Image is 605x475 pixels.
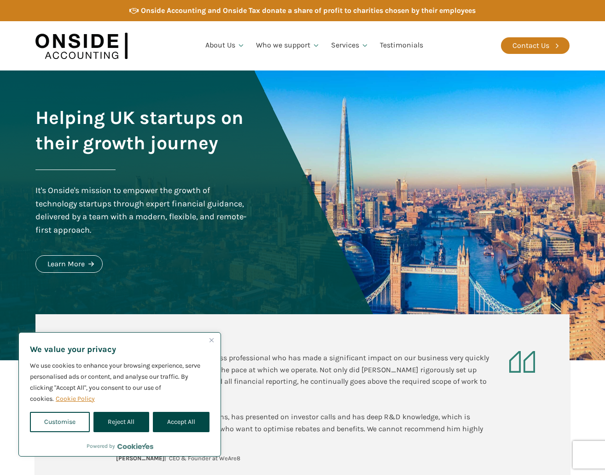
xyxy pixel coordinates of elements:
[501,37,570,54] a: Contact Us
[200,30,250,61] a: About Us
[116,455,164,462] b: [PERSON_NAME]
[116,352,489,446] div: [PERSON_NAME] is a world-class professional who has made a significant impact on our business ver...
[30,360,209,405] p: We use cookies to enhance your browsing experience, serve personalised ads or content, and analys...
[30,344,209,355] p: We value your privacy
[55,394,95,403] a: Cookie Policy
[250,30,326,61] a: Who we support
[35,28,128,64] img: Onside Accounting
[18,332,221,457] div: We value your privacy
[35,184,249,237] div: It's Onside's mission to empower the growth of technology startups through expert financial guida...
[141,5,476,17] div: Onside Accounting and Onside Tax donate a share of profit to charities chosen by their employees
[116,454,240,463] div: | CEO & Founder at WeAre8
[93,412,149,432] button: Reject All
[153,412,209,432] button: Accept All
[206,334,217,346] button: Close
[47,258,85,270] div: Learn More
[87,441,153,451] div: Powered by
[209,338,214,342] img: Close
[35,105,249,156] h1: Helping UK startups on their growth journey
[326,30,374,61] a: Services
[117,443,153,449] a: Visit CookieYes website
[35,255,103,273] a: Learn More
[30,412,90,432] button: Customise
[374,30,429,61] a: Testimonials
[512,40,549,52] div: Contact Us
